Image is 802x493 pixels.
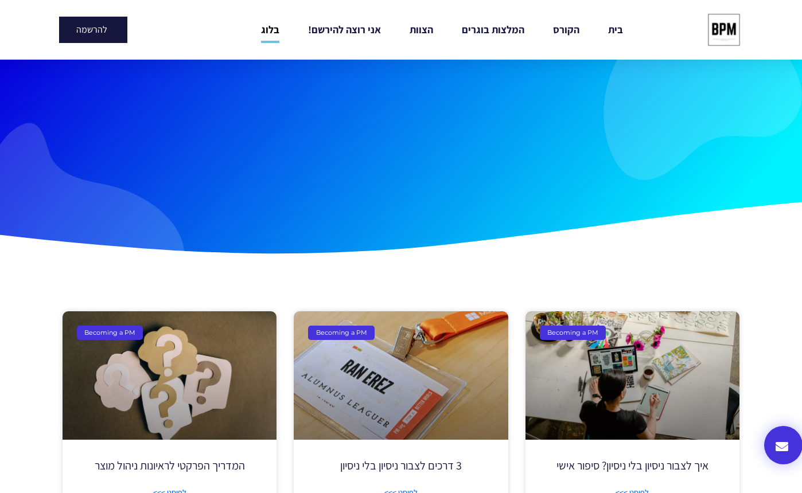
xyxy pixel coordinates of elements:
img: cropped-bpm-logo-1.jpeg [703,9,745,51]
a: איך לצבור ניסיון בלי ניסיון? סיפור אישי [556,458,708,473]
span: להרשמה [76,25,107,34]
a: המדריך הפרקטי לראיונות ניהול מוצר [95,458,245,473]
div: Becoming a PM [540,326,606,339]
a: בלוג [261,17,279,43]
nav: Menu [211,17,674,43]
div: Becoming a PM [77,326,143,339]
div: Becoming a PM [308,326,374,339]
a: הקורס [553,17,579,43]
a: המלצות בוגרים [462,17,524,43]
a: בית [608,17,623,43]
a: 3 דרכים לצבור ניסיון בלי ניסיון [340,458,462,473]
a: להרשמה [59,17,127,43]
a: הצוות [410,17,433,43]
a: אני רוצה להירשם! [308,17,381,43]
